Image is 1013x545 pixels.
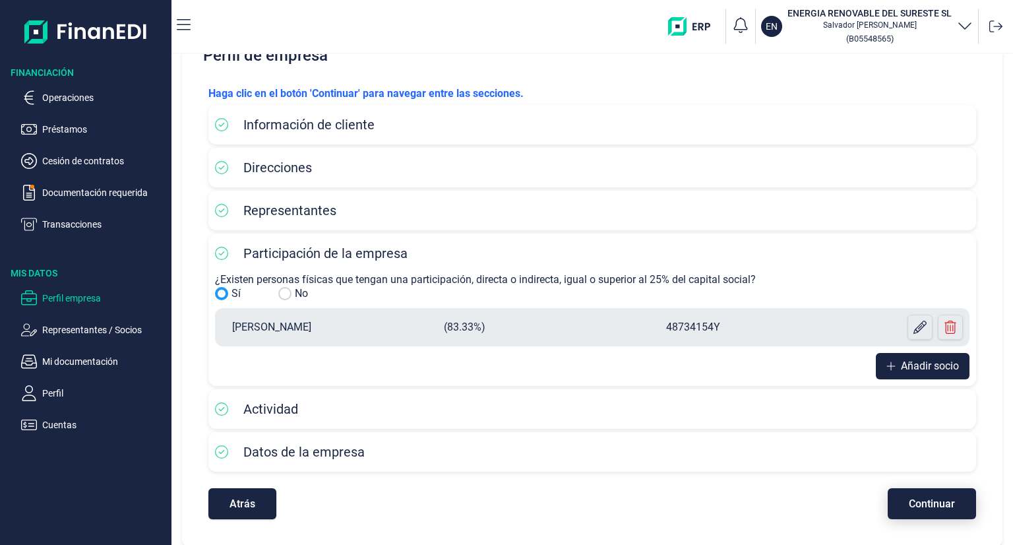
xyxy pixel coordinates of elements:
[198,36,987,75] h2: Perfil de empresa
[243,245,408,261] span: Participación de la empresa
[21,354,166,369] button: Mi documentación
[21,90,166,106] button: Operaciones
[243,444,365,460] span: Datos de la empresa
[21,322,166,338] button: Representantes / Socios
[787,20,952,30] p: Salvador [PERSON_NAME]
[215,273,756,286] label: ¿Existen personas físicas que tengan una participación, directa o indirecta, igual o superior al ...
[243,117,375,133] span: Información de cliente
[42,153,166,169] p: Cesión de contratos
[766,20,778,33] p: EN
[42,121,166,137] p: Préstamos
[668,17,720,36] img: erp
[787,7,952,20] h3: ENERGIA RENOVABLE DEL SURESTE SL
[21,385,166,401] button: Perfil
[295,286,308,302] label: No
[208,488,276,519] button: Atrás
[21,216,166,232] button: Transacciones
[888,488,976,519] button: Continuar
[42,216,166,232] p: Transacciones
[21,290,166,306] button: Perfil empresa
[42,354,166,369] p: Mi documentación
[21,185,166,201] button: Documentación requerida
[243,401,298,417] span: Actividad
[846,34,894,44] small: Copiar cif
[243,160,312,176] span: Direcciones
[909,499,955,509] span: Continuar
[42,385,166,401] p: Perfil
[243,203,336,218] span: Representantes
[42,322,166,338] p: Representantes / Socios
[208,86,976,102] p: Haga clic en el botón 'Continuar' para navegar entre las secciones.
[21,417,166,433] button: Cuentas
[42,417,166,433] p: Cuentas
[24,11,148,53] img: Logo de aplicación
[231,286,241,302] label: Sí
[42,90,166,106] p: Operaciones
[761,7,973,46] button: ENENERGIA RENOVABLE DEL SURESTE SLSalvador [PERSON_NAME](B05548565)
[876,353,969,379] button: Añadir socio
[901,358,959,374] span: Añadir socio
[222,319,444,335] p: [PERSON_NAME]
[444,319,666,335] p: (83.33%)
[666,319,888,335] p: 48734154Y
[42,185,166,201] p: Documentación requerida
[42,290,166,306] p: Perfil empresa
[230,499,255,509] span: Atrás
[21,153,166,169] button: Cesión de contratos
[21,121,166,137] button: Préstamos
